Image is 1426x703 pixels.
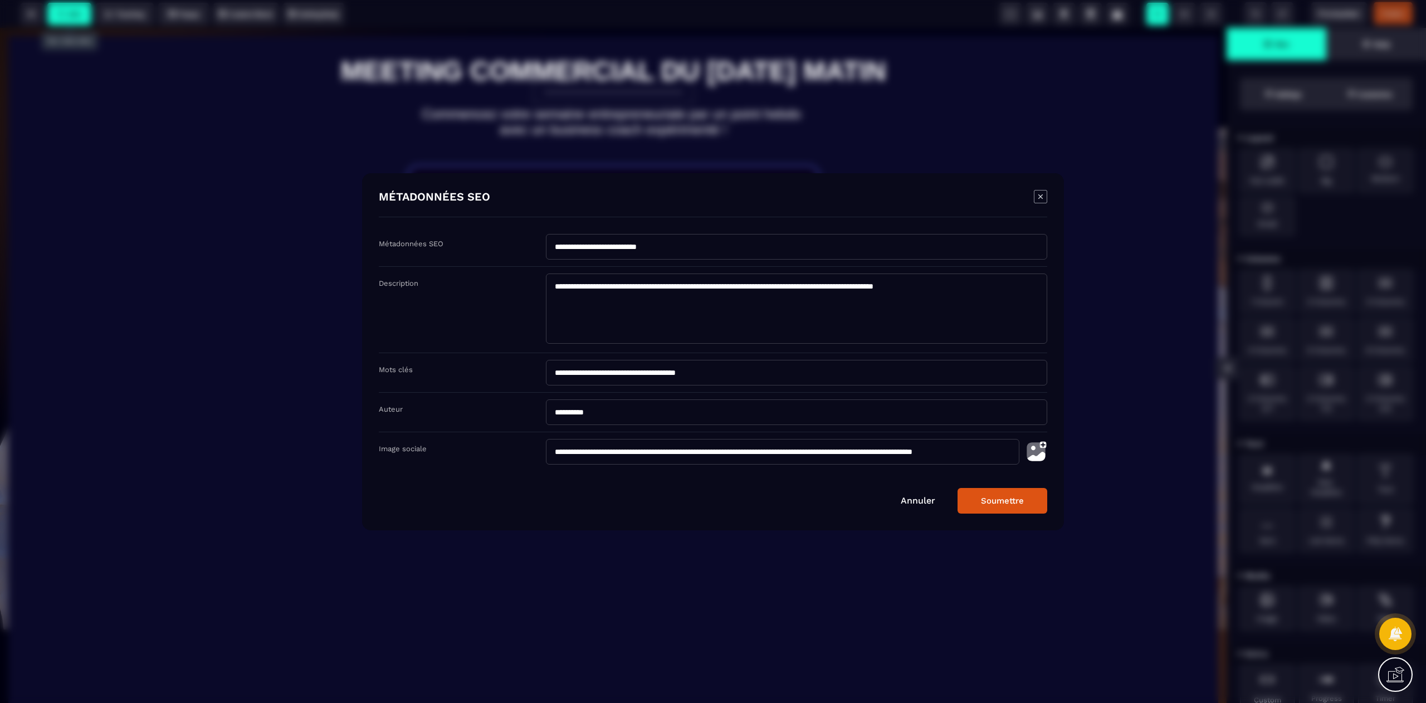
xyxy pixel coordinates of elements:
text: Remplissez le formulaire pour le Meeting commercial du [DATE] matin [464,187,763,216]
text: INSCRIPTION GRATUITE AU MEETING [464,161,763,181]
h1: MEETING COMMERCIAL DU [DATE] MATIN [265,22,961,64]
text: En inscrivant vos coordonnées, vous acceptez que nous vous recontactions par téléphone ou mail. P... [484,383,743,409]
a: Annuler [901,495,935,506]
h2: Commencez votre semaine entrepreneuriale par un point hebdo avec un business coach expérimenté ! [265,73,961,115]
h4: MÉTADONNÉES SEO [379,190,490,206]
label: Description [379,279,418,287]
label: Mots clés [379,365,413,374]
label: Image sociale [379,445,427,453]
button: Soumettre [958,488,1047,514]
label: Auteur [379,405,403,413]
img: photo-upload.002a6cb0.svg [1025,439,1047,465]
button: S'inscrire au meeting [484,349,743,377]
label: Métadonnées SEO [379,240,443,248]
